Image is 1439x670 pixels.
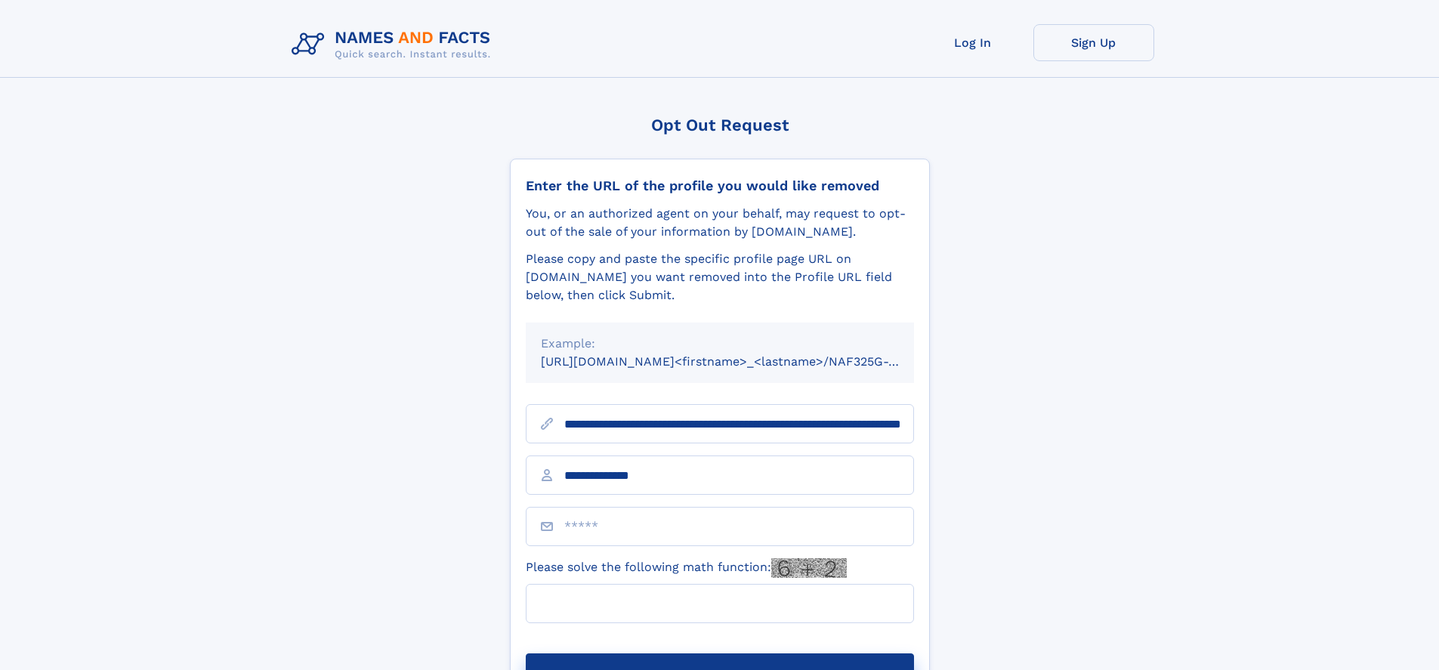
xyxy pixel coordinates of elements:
div: You, or an authorized agent on your behalf, may request to opt-out of the sale of your informatio... [526,205,914,241]
a: Log In [912,24,1033,61]
img: Logo Names and Facts [286,24,503,65]
div: Opt Out Request [510,116,930,134]
small: [URL][DOMAIN_NAME]<firstname>_<lastname>/NAF325G-xxxxxxxx [541,354,943,369]
div: Example: [541,335,899,353]
div: Please copy and paste the specific profile page URL on [DOMAIN_NAME] you want removed into the Pr... [526,250,914,304]
label: Please solve the following math function: [526,558,847,578]
a: Sign Up [1033,24,1154,61]
div: Enter the URL of the profile you would like removed [526,178,914,194]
